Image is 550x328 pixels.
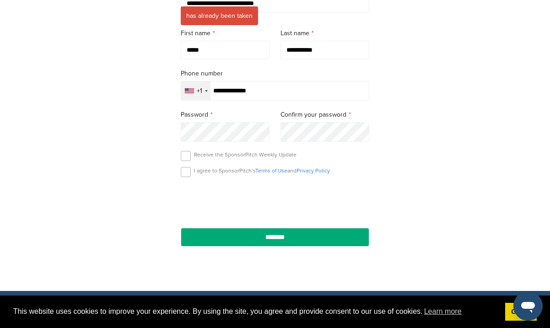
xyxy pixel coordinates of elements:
[297,167,330,174] a: Privacy Policy
[280,28,369,38] label: Last name
[13,305,498,318] span: This website uses cookies to improve your experience. By using the site, you agree and provide co...
[194,167,330,174] p: I agree to SponsorPitch’s and
[505,303,537,321] a: dismiss cookie message
[181,81,210,100] div: Selected country
[223,188,327,215] iframe: reCAPTCHA
[197,88,202,94] div: +1
[181,69,369,79] label: Phone number
[194,151,297,158] p: Receive the SponsorPitch Weekly Update
[280,110,369,120] label: Confirm your password
[513,291,543,321] iframe: Button to launch messaging window
[181,28,270,38] label: First name
[181,110,270,120] label: Password
[255,167,287,174] a: Terms of Use
[423,305,463,318] a: learn more about cookies
[181,6,258,25] span: has already been taken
